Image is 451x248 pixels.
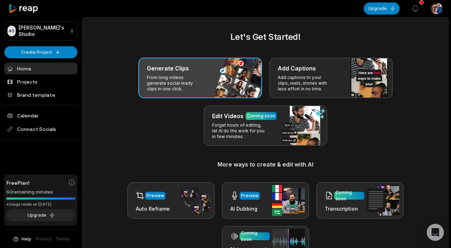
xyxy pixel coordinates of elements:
p: Add captions to your clips, reels, stories with less effort in no time. [278,75,333,92]
div: 60 remaining minutes [6,189,75,196]
img: auto_reframe.png [178,187,210,215]
h3: AI Dubbing [230,205,260,212]
div: Preview [241,192,258,199]
div: AS [7,26,16,36]
p: From long videos generate social ready clips in one click. [147,75,202,92]
span: Free Plan! [6,179,30,186]
p: Forget hours of editing, let AI do the work for you in few minutes. [212,122,267,139]
a: Privacy [36,236,51,242]
div: Coming soon [335,189,363,202]
h3: Add Captions [278,64,316,73]
img: transcription.png [367,185,399,216]
span: Connect Socials [4,123,77,136]
h3: More ways to create & edit with AI [91,160,440,169]
div: Coming soon [241,230,268,243]
div: Open Intercom Messenger [427,224,444,241]
div: Coming soon [247,113,275,119]
h3: Transcription [325,205,364,212]
a: Calendar [4,110,77,121]
h2: Let's Get Started! [91,31,440,43]
a: Home [4,63,77,74]
a: Brand template [4,89,77,101]
h3: Auto Reframe [136,205,170,212]
button: Create Project [4,46,77,58]
p: [PERSON_NAME]'s Studio [19,25,67,37]
a: Projects [4,76,77,88]
button: Upgrade [364,2,400,15]
h3: Generate Clips [147,64,189,73]
div: *Usage resets on [DATE] [6,202,75,207]
a: Terms [56,236,70,242]
img: ai_dubbing.png [272,185,305,216]
span: Help [21,236,31,242]
button: Upgrade [6,209,75,221]
h3: Edit Videos [212,112,244,120]
button: Help [12,236,31,242]
div: Preview [147,192,164,199]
